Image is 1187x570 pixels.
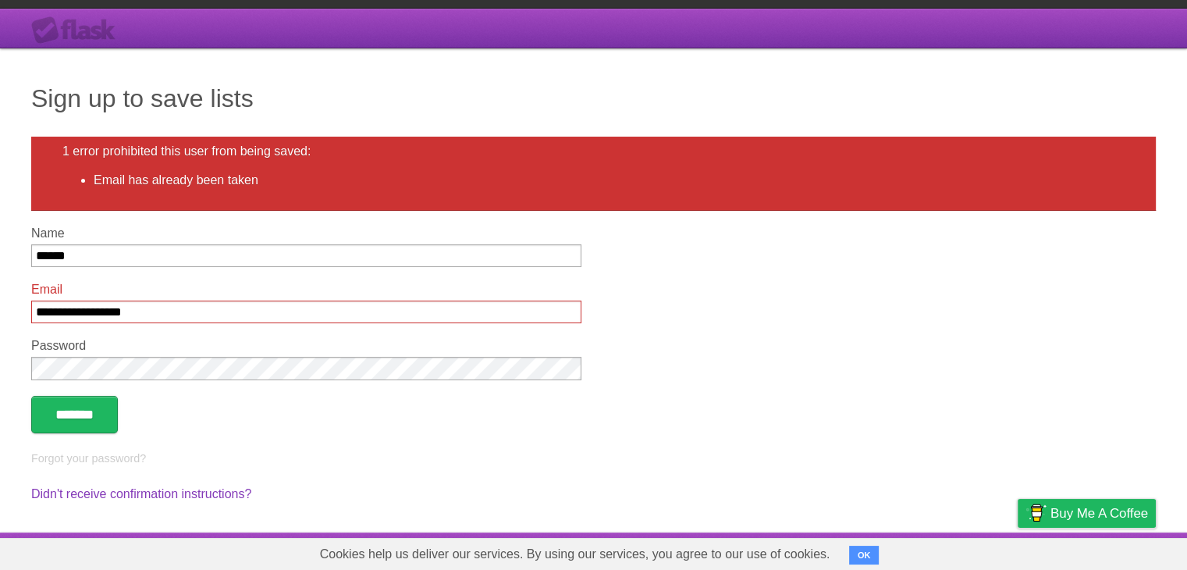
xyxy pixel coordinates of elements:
button: OK [849,546,880,565]
h2: 1 error prohibited this user from being saved: [62,144,1125,159]
a: Didn't receive confirmation instructions? [31,487,251,501]
a: About [810,536,843,566]
img: Buy me a coffee [1025,500,1047,526]
a: Terms [944,536,979,566]
span: Cookies help us deliver our services. By using our services, you agree to our use of cookies. [304,539,846,570]
a: Buy me a coffee [1018,499,1156,528]
li: Email has already been taken [94,171,1125,190]
label: Password [31,339,581,353]
a: Forgot your password? [31,452,146,465]
a: Suggest a feature [1057,536,1156,566]
span: Buy me a coffee [1050,500,1148,527]
label: Name [31,226,581,240]
a: Privacy [997,536,1038,566]
a: Developers [862,536,925,566]
div: Flask [31,16,125,45]
label: Email [31,283,581,297]
h1: Sign up to save lists [31,80,1156,117]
